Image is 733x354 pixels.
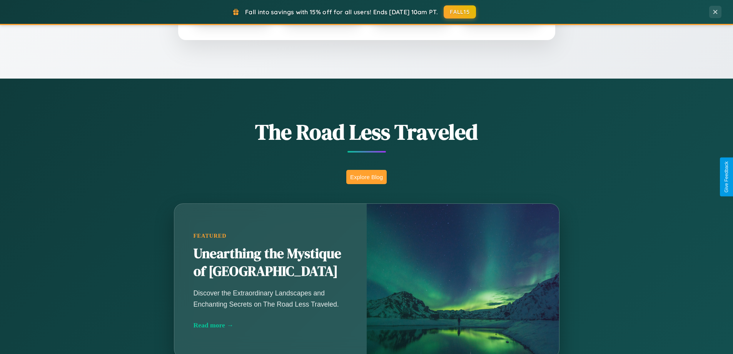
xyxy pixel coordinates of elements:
p: Discover the Extraordinary Landscapes and Enchanting Secrets on The Road Less Traveled. [194,288,347,309]
div: Read more → [194,321,347,329]
div: Give Feedback [724,161,729,193]
button: FALL15 [444,5,476,18]
h1: The Road Less Traveled [136,117,598,147]
span: Fall into savings with 15% off for all users! Ends [DATE] 10am PT. [245,8,438,16]
div: Featured [194,233,347,239]
h2: Unearthing the Mystique of [GEOGRAPHIC_DATA] [194,245,347,280]
button: Explore Blog [346,170,387,184]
